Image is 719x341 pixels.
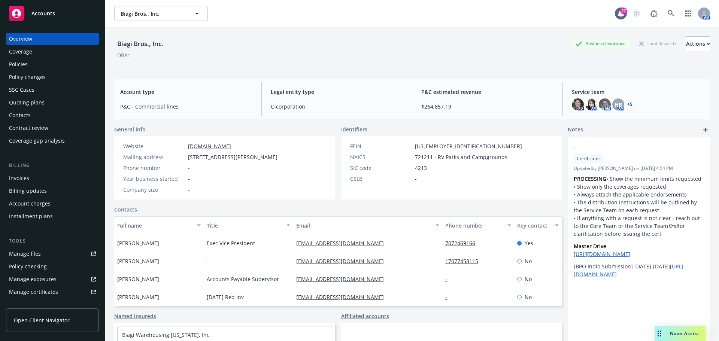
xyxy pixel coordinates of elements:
div: Business Insurance [572,39,629,48]
span: Certificates [577,155,601,162]
button: Email [293,216,442,234]
a: Biagi Warehousing [US_STATE], Inc. [122,331,211,338]
a: Policy changes [6,71,99,83]
span: - [188,164,190,172]
span: Open Client Navigator [14,316,70,324]
div: Manage claims [9,299,47,311]
span: No [525,257,532,265]
a: Manage certificates [6,286,99,298]
a: [URL][DOMAIN_NAME] [574,250,630,258]
div: Biagi Bros., Inc. [114,39,166,49]
img: photo [572,98,584,110]
span: Legal entity type [271,88,403,96]
div: Policy changes [9,71,46,83]
button: Biagi Bros., Inc. [114,6,208,21]
span: P&C - Commercial lines [120,103,252,110]
div: Full name [117,222,192,229]
div: Email [296,222,431,229]
span: [PERSON_NAME] [117,275,159,283]
span: Notes [568,125,583,134]
div: Overview [9,33,32,45]
span: [PERSON_NAME] [117,293,159,301]
span: [PERSON_NAME] [117,257,159,265]
span: 721211 - RV Parks and Campgrounds [415,153,507,161]
div: Website [123,142,185,150]
button: Nova Assist [655,326,706,341]
strong: Master Drive [574,243,606,250]
a: Billing updates [6,185,99,197]
div: Contract review [9,122,48,134]
span: [US_EMPLOYER_IDENTIFICATION_NUMBER] [415,142,522,150]
span: Account type [120,88,252,96]
span: Accounts [31,10,55,16]
a: Overview [6,33,99,45]
div: Installment plans [9,210,53,222]
a: Affiliated accounts [341,312,389,320]
span: - [415,175,417,183]
button: Full name [114,216,204,234]
a: [EMAIL_ADDRESS][DOMAIN_NAME] [296,240,390,247]
strong: PROCESSING [574,175,606,182]
p: [BPO Indio Submission] [DATE]-[DATE] [574,262,704,278]
a: Contract review [6,122,99,134]
a: [EMAIL_ADDRESS][DOMAIN_NAME] [296,275,390,283]
div: Contacts [9,109,31,121]
div: DBA: - [117,51,131,59]
a: Switch app [681,6,696,21]
span: Updated by [PERSON_NAME] on [DATE] 4:54 PM [574,165,704,172]
a: Quoting plans [6,97,99,109]
div: CSLB [350,175,412,183]
div: Policies [9,58,28,70]
span: Biagi Bros., Inc. [121,10,185,18]
img: photo [585,98,597,110]
div: Manage certificates [9,286,58,298]
a: Manage files [6,248,99,260]
a: Manage claims [6,299,99,311]
div: Quoting plans [9,97,45,109]
a: Account charges [6,198,99,210]
span: No [525,275,532,283]
span: - [574,143,685,151]
a: Invoices [6,172,99,184]
a: [EMAIL_ADDRESS][DOMAIN_NAME] [296,293,390,301]
a: Start snowing [629,6,644,21]
span: [DATE] Req Inv [207,293,244,301]
a: - [445,275,453,283]
div: Coverage [9,46,32,58]
div: Coverage gap analysis [9,135,65,147]
a: Report a Bug [646,6,661,21]
button: Title [204,216,293,234]
div: Actions [686,37,710,51]
span: $264,857.19 [421,103,553,110]
div: Manage files [9,248,41,260]
div: Year business started [123,175,185,183]
div: Tools [6,237,99,245]
a: Named insureds [114,312,156,320]
a: Coverage gap analysis [6,135,99,147]
div: Mailing address [123,153,185,161]
a: Policies [6,58,99,70]
p: • Show the minimum limits requested • Show only the coverages requested • Always attach the appli... [574,175,704,238]
a: Accounts [6,3,99,24]
div: Billing [6,162,99,169]
div: 27 [620,7,627,14]
a: +5 [627,102,632,107]
div: Company size [123,186,185,194]
a: - [445,293,453,301]
div: Manage exposures [9,273,57,285]
a: add [701,125,710,134]
div: Drag to move [655,326,664,341]
div: Key contact [517,222,550,229]
span: P&C estimated revenue [421,88,553,96]
span: 4213 [415,164,427,172]
a: Installment plans [6,210,99,222]
span: - [207,257,209,265]
span: Exec Vice President [207,239,255,247]
span: C-corporation [271,103,403,110]
a: Search [664,6,679,21]
a: Manage exposures [6,273,99,285]
div: FEIN [350,142,412,150]
span: Identifiers [341,125,367,133]
span: Service team [572,88,704,96]
button: Phone number [442,216,514,234]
